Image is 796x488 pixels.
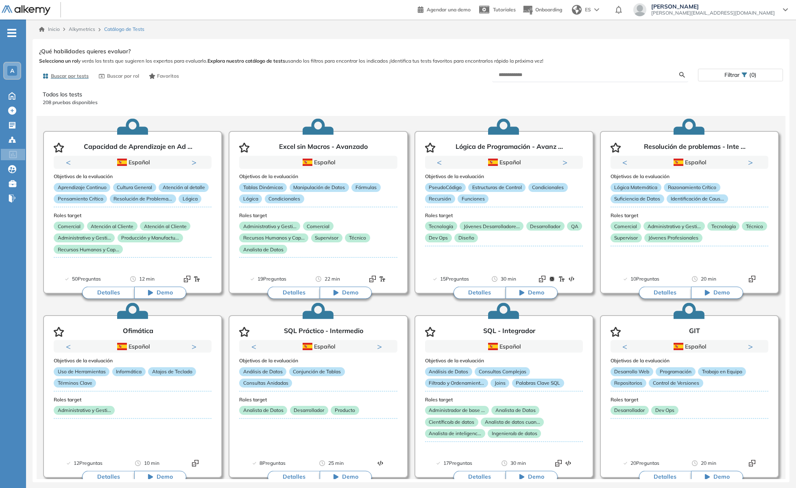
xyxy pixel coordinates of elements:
button: Next [192,342,200,351]
p: Conjunción de Tablas [289,367,345,376]
button: 2 [507,169,514,170]
span: Tutoriales [493,7,516,13]
p: Tecnología [707,222,739,231]
div: Español [454,158,554,167]
h3: Roles target [239,397,397,403]
p: Producción y Manufactu... [118,233,183,242]
button: Previous [622,342,630,351]
p: Comercial [54,222,84,231]
button: Detalles [454,287,506,299]
div: Español [639,342,739,351]
button: Previous [622,158,630,166]
h3: Roles target [54,397,212,403]
i: - [7,32,16,34]
button: Detalles [82,287,134,299]
p: Jóvenes Profesionales [644,233,702,242]
p: Pensamiento Crítico [54,194,107,203]
img: Format test logo [558,276,565,282]
p: Tecnología [425,222,457,231]
p: Administrador de base ... [425,406,489,415]
button: Buscar por rol [95,69,142,83]
button: Demo [134,471,186,483]
span: 12 min [139,275,155,283]
p: Analista de Datos [239,245,287,254]
p: Administrativo y Gesti... [239,222,300,231]
p: Capacidad de Aprendizaje en Ad ... [84,143,192,152]
p: Comercial [611,222,641,231]
button: Previous [251,342,260,351]
h3: Roles target [611,397,768,403]
p: Analista de Datos [491,406,539,415]
p: Desarrollador [290,406,328,415]
p: Desarrollador [526,222,565,231]
b: Selecciona un rol [39,58,78,64]
p: Recursión [425,194,455,203]
img: Format test logo [565,460,571,466]
p: Ofimática [123,327,153,337]
h3: Roles target [239,213,397,218]
span: 12 Preguntas [74,459,102,467]
p: Supervisor [611,233,642,242]
h3: Roles target [54,213,212,218]
span: 25 min [328,459,344,467]
p: Analista de datos cuan... [481,418,544,427]
button: Detalles [639,287,691,299]
button: Demo [506,471,558,483]
p: Lógica de Programación - Avanz ... [456,143,563,152]
button: Demo [320,287,372,299]
span: 20 min [701,275,716,283]
p: Comercial [303,222,334,231]
h3: Objetivos de la evaluación [239,174,397,179]
p: Uso de Herramientas [54,367,109,376]
img: Format test logo [184,276,190,282]
p: Lógica [179,194,201,203]
button: 1 [123,353,133,354]
p: Tablas Dinámicas [239,183,287,192]
p: Joins [491,379,509,388]
span: Demo [713,289,730,297]
b: Explora nuestro catálogo de tests [207,58,285,64]
h3: Roles target [611,213,768,218]
p: Fórmulas [351,183,380,192]
p: Desarrollador [611,406,649,415]
img: Format test logo [379,276,386,282]
p: Científico/a de datos [425,418,478,427]
img: world [572,5,582,15]
div: Español [83,342,183,351]
span: A [10,68,14,74]
img: Format test logo [549,276,555,282]
button: 1 [680,169,689,170]
a: Agendar una demo [418,4,471,14]
img: Format test logo [194,276,200,282]
p: 208 pruebas disponibles [43,99,779,106]
img: Format test logo [369,276,376,282]
img: ESP [674,159,683,166]
p: Lógica [239,194,262,203]
p: Manipulación de Datos [290,183,349,192]
span: Demo [157,289,173,297]
p: QA [567,222,582,231]
div: Español [268,342,368,351]
h3: Objetivos de la evaluación [54,358,212,364]
span: 30 min [510,459,526,467]
button: 1 [494,169,504,170]
p: SQL Práctico - Intermedio [284,327,363,337]
span: 15 Preguntas [440,275,469,283]
p: Resolución de Problema... [110,194,176,203]
p: Funciones [458,194,489,203]
span: 50 Preguntas [72,275,101,283]
p: Estructuras de Control [468,183,526,192]
p: Informática [112,367,146,376]
p: Ingeniero/a de datos [488,429,541,438]
button: 1 [308,353,318,354]
span: Agendar una demo [427,7,471,13]
img: ESP [117,343,127,350]
span: 22 min [325,275,340,283]
button: Previous [66,158,74,166]
p: Condicionales [265,194,304,203]
img: Format test logo [377,460,384,466]
button: Favoritos [146,69,183,83]
span: Demo [528,473,544,481]
a: Inicio [39,26,60,33]
button: Buscar por tests [39,69,92,83]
